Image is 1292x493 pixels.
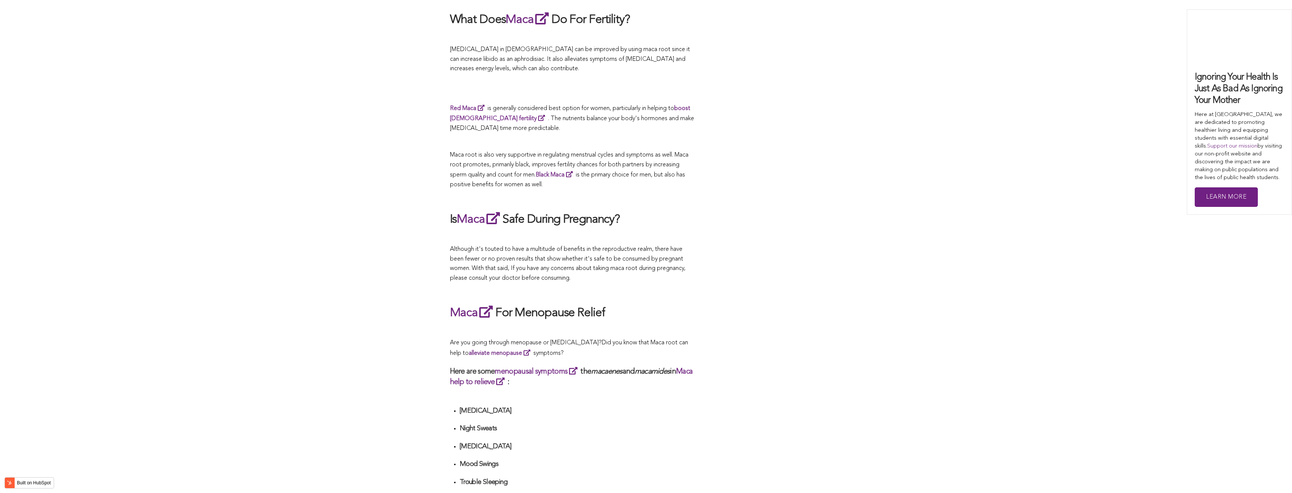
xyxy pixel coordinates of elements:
span: [MEDICAL_DATA] in [DEMOGRAPHIC_DATA] can be improved by using maca root since it can increase lib... [450,47,690,72]
a: Maca [457,214,502,226]
a: Maca [450,307,495,319]
img: HubSpot sprocket logo [5,478,14,487]
span: Maca root is also very supportive in regulating menstrual cycles and symptoms as well. Maca root ... [450,152,688,188]
h4: [MEDICAL_DATA] [460,442,694,451]
a: Learn More [1195,187,1258,207]
h3: Here are some the and in : [450,366,694,387]
a: Black Maca [536,172,576,178]
em: macamides [635,368,670,375]
a: Maca help to relieve [450,368,693,386]
h4: [MEDICAL_DATA] [460,407,694,415]
em: macaenes [591,368,622,375]
strong: Black Maca [536,172,564,178]
a: Maca [506,14,551,26]
h2: Is Safe During Pregnancy? [450,211,694,228]
span: Are you going through menopause or [MEDICAL_DATA]? [450,340,602,346]
h4: Trouble Sleeping [460,478,694,487]
strong: Red Maca [450,106,476,112]
button: Built on HubSpot [5,477,54,488]
h4: Mood Swings [460,460,694,469]
iframe: Chat Widget [1254,457,1292,493]
label: Built on HubSpot [14,478,54,488]
h4: Night Sweats [460,424,694,433]
span: is generally considered best option for women, particularly in helping to . The nutrients balance... [450,106,694,131]
h2: What Does Do For Fertility? [450,11,694,28]
a: menopausal symptoms [495,368,580,375]
span: Although it's touted to have a multitude of benefits in the reproductive realm, there have been f... [450,246,685,281]
a: alleviate menopause [469,350,533,356]
a: Red Maca [450,106,488,112]
h2: For Menopause Relief [450,304,694,321]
